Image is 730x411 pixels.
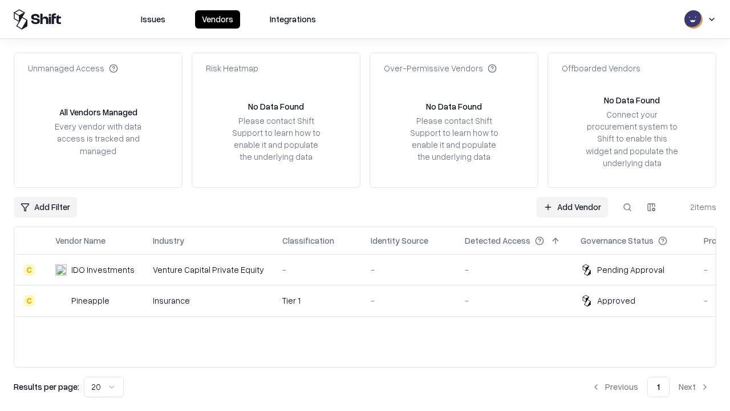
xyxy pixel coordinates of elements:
img: IDO Investments [55,264,67,276]
div: C [23,295,35,307]
div: Please contact Shift Support to learn how to enable it and populate the underlying data [229,115,323,163]
div: C [23,264,35,276]
div: No Data Found [426,100,482,112]
div: - [465,295,562,307]
div: Every vendor with data access is tracked and managed [51,120,145,156]
button: 1 [647,377,670,397]
div: - [371,295,447,307]
p: Results per page: [14,381,79,393]
div: Unmanaged Access [28,62,118,74]
div: Connect your procurement system to Shift to enable this widget and populate the underlying data [585,108,679,169]
div: Risk Heatmap [206,62,258,74]
div: Offboarded Vendors [562,62,640,74]
div: IDO Investments [71,264,135,276]
div: Pending Approval [597,264,664,276]
div: Over-Permissive Vendors [384,62,497,74]
div: - [371,264,447,276]
div: All Vendors Managed [59,106,137,118]
div: Please contact Shift Support to learn how to enable it and populate the underlying data [407,115,501,163]
button: Integrations [263,10,323,29]
div: - [465,264,562,276]
div: Classification [282,235,334,247]
div: 2 items [671,201,716,213]
div: Insurance [153,295,264,307]
img: Pineapple [55,295,67,307]
div: Venture Capital Private Equity [153,264,264,276]
div: Industry [153,235,184,247]
div: Approved [597,295,635,307]
button: Add Filter [14,197,77,217]
button: Issues [134,10,172,29]
div: Vendor Name [55,235,106,247]
div: Detected Access [465,235,530,247]
div: Pineapple [71,295,109,307]
div: - [282,264,352,276]
div: Tier 1 [282,295,352,307]
div: Identity Source [371,235,428,247]
button: Vendors [195,10,240,29]
div: No Data Found [604,94,660,106]
nav: pagination [585,377,716,397]
a: Add Vendor [537,197,608,217]
div: Governance Status [581,235,654,247]
div: No Data Found [248,100,304,112]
